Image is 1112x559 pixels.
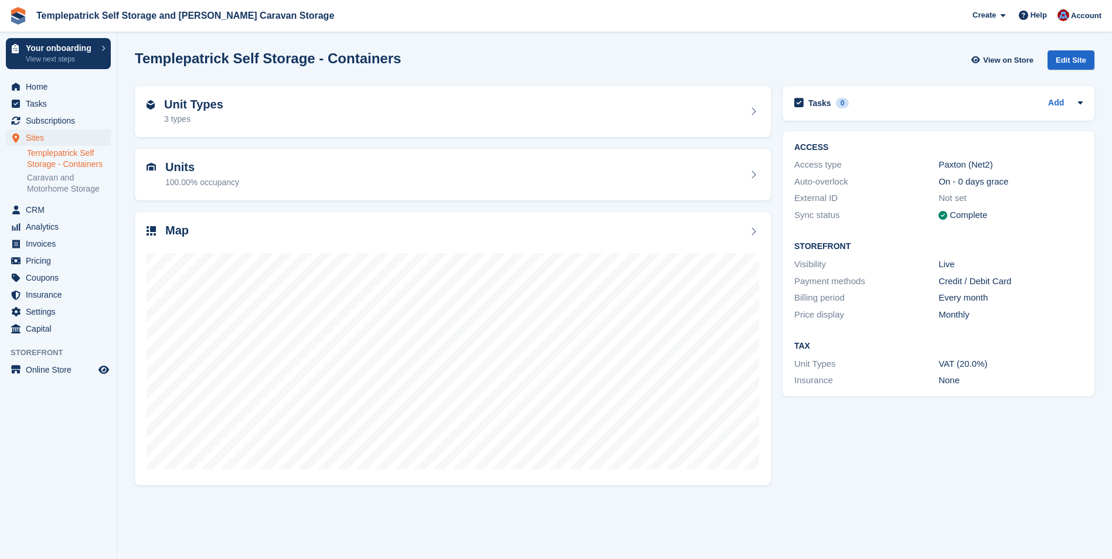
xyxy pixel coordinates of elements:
div: Access type [794,158,938,172]
a: menu [6,321,111,337]
a: Templepatrick Self Storage - Containers [27,148,111,170]
div: Not set [938,192,1083,205]
a: View on Store [970,50,1038,70]
div: 0 [836,98,849,108]
img: map-icn-33ee37083ee616e46c38cad1a60f524a97daa1e2b2c8c0bc3eb3415660979fc1.svg [147,226,156,236]
a: menu [6,79,111,95]
div: None [938,374,1083,387]
div: Live [938,258,1083,271]
span: Analytics [26,219,96,235]
span: Online Store [26,362,96,378]
h2: Templepatrick Self Storage - Containers [135,50,401,66]
span: Subscriptions [26,113,96,129]
div: Price display [794,308,938,322]
a: Caravan and Motorhome Storage [27,172,111,195]
a: menu [6,236,111,252]
span: Storefront [11,347,117,359]
a: Unit Types 3 types [135,86,771,138]
span: Home [26,79,96,95]
a: menu [6,219,111,235]
span: Invoices [26,236,96,252]
p: Your onboarding [26,44,96,52]
div: Monthly [938,308,1083,322]
a: menu [6,113,111,129]
h2: Map [165,224,189,237]
span: Capital [26,321,96,337]
span: Create [972,9,996,21]
div: Insurance [794,374,938,387]
div: External ID [794,192,938,205]
span: Account [1071,10,1101,22]
a: Units 100.00% occupancy [135,149,771,200]
div: On - 0 days grace [938,175,1083,189]
span: Settings [26,304,96,320]
span: CRM [26,202,96,218]
img: unit-icn-7be61d7bf1b0ce9d3e12c5938cc71ed9869f7b940bace4675aadf7bd6d80202e.svg [147,163,156,171]
span: View on Store [983,54,1033,66]
div: Credit / Debit Card [938,275,1083,288]
div: VAT (20.0%) [938,357,1083,371]
div: Complete [950,209,987,222]
div: Sync status [794,209,938,222]
h2: ACCESS [794,143,1083,152]
div: 3 types [164,113,223,125]
h2: Storefront [794,242,1083,251]
div: 100.00% occupancy [165,176,239,189]
div: Billing period [794,291,938,305]
a: menu [6,304,111,320]
img: unit-type-icn-2b2737a686de81e16bb02015468b77c625bbabd49415b5ef34ead5e3b44a266d.svg [147,100,155,110]
p: View next steps [26,54,96,64]
a: Add [1048,97,1064,110]
a: menu [6,129,111,146]
a: menu [6,202,111,218]
img: Leigh [1057,9,1069,21]
div: Edit Site [1048,50,1094,70]
span: Coupons [26,270,96,286]
span: Insurance [26,287,96,303]
h2: Tasks [808,98,831,108]
span: Pricing [26,253,96,269]
div: Auto-overlock [794,175,938,189]
a: menu [6,96,111,112]
img: stora-icon-8386f47178a22dfd0bd8f6a31ec36ba5ce8667c1dd55bd0f319d3a0aa187defe.svg [9,7,27,25]
h2: Units [165,161,239,174]
a: Edit Site [1048,50,1094,74]
div: Paxton (Net2) [938,158,1083,172]
a: menu [6,270,111,286]
a: menu [6,253,111,269]
div: Visibility [794,258,938,271]
div: Every month [938,291,1083,305]
h2: Tax [794,342,1083,351]
span: Sites [26,129,96,146]
a: Templepatrick Self Storage and [PERSON_NAME] Caravan Storage [32,6,339,25]
h2: Unit Types [164,98,223,111]
a: menu [6,287,111,303]
a: Preview store [97,363,111,377]
a: menu [6,362,111,378]
div: Payment methods [794,275,938,288]
a: Map [135,212,771,486]
span: Help [1031,9,1047,21]
a: Your onboarding View next steps [6,38,111,69]
span: Tasks [26,96,96,112]
div: Unit Types [794,357,938,371]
